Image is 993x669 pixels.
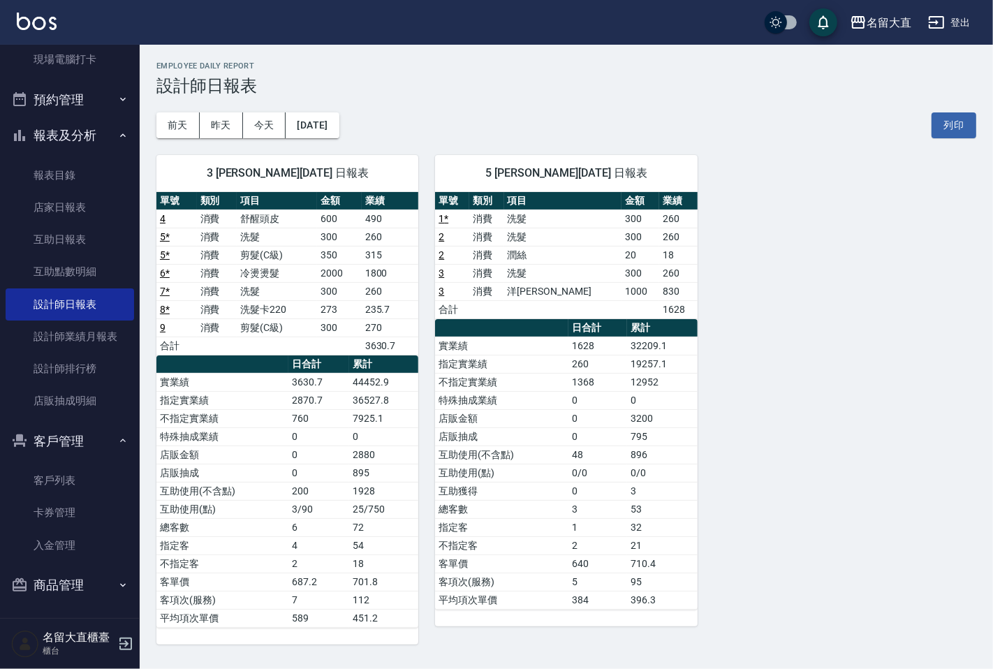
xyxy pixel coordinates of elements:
td: 洗髮 [237,228,317,246]
th: 累計 [349,355,418,374]
td: 95 [627,573,697,591]
td: 2870.7 [288,391,349,409]
td: 2 [288,554,349,573]
td: 洗髮 [504,264,622,282]
td: 合計 [435,300,469,318]
td: 235.7 [362,300,419,318]
button: [DATE] [286,112,339,138]
td: 25/750 [349,500,418,518]
td: 洗髮卡220 [237,300,317,318]
td: 消費 [197,282,237,300]
td: 冷燙燙髮 [237,264,317,282]
th: 累計 [627,319,697,337]
td: 消費 [197,300,237,318]
a: 店販抽成明細 [6,385,134,417]
td: 21 [627,536,697,554]
td: 300 [317,318,362,337]
td: 互助使用(點) [435,464,568,482]
td: 3/90 [288,500,349,518]
td: 指定客 [156,536,288,554]
button: save [809,8,837,36]
td: 1 [568,518,627,536]
td: 3200 [627,409,697,427]
td: 特殊抽成業績 [435,391,568,409]
td: 洗髮 [504,228,622,246]
a: 卡券管理 [6,497,134,529]
td: 32209.1 [627,337,697,355]
a: 3 [439,286,444,297]
td: 260 [659,209,697,228]
td: 合計 [156,337,197,355]
td: 32 [627,518,697,536]
a: 互助日報表 [6,223,134,256]
th: 單號 [435,192,469,210]
td: 客項次(服務) [156,591,288,609]
td: 剪髮(C級) [237,246,317,264]
td: 指定實業績 [435,355,568,373]
button: 名留大直 [844,8,917,37]
td: 5 [568,573,627,591]
td: 1800 [362,264,419,282]
td: 消費 [469,209,503,228]
td: 19257.1 [627,355,697,373]
span: 5 [PERSON_NAME][DATE] 日報表 [452,166,680,180]
h2: Employee Daily Report [156,61,976,71]
button: 預約管理 [6,82,134,118]
td: 896 [627,446,697,464]
td: 1628 [659,300,697,318]
button: 報表及分析 [6,117,134,154]
td: 830 [659,282,697,300]
td: 消費 [197,246,237,264]
td: 消費 [469,282,503,300]
a: 報表目錄 [6,159,134,191]
td: 490 [362,209,419,228]
h5: 名留大直櫃臺 [43,631,114,645]
td: 不指定實業績 [435,373,568,391]
td: 12952 [627,373,697,391]
td: 795 [627,427,697,446]
td: 760 [288,409,349,427]
span: 3 [PERSON_NAME][DATE] 日報表 [173,166,402,180]
table: a dense table [435,319,697,610]
td: 0 [349,427,418,446]
td: 消費 [197,228,237,246]
button: 昨天 [200,112,243,138]
td: 2000 [317,264,362,282]
td: 350 [317,246,362,264]
td: 店販金額 [435,409,568,427]
td: 總客數 [156,518,288,536]
td: 店販抽成 [156,464,288,482]
td: 260 [568,355,627,373]
td: 273 [317,300,362,318]
td: 7 [288,591,349,609]
td: 消費 [469,264,503,282]
table: a dense table [156,355,418,628]
img: Person [11,630,39,658]
td: 701.8 [349,573,418,591]
a: 9 [160,322,165,333]
a: 店家日報表 [6,191,134,223]
td: 互助使用(不含點) [435,446,568,464]
a: 現場電腦打卡 [6,43,134,75]
th: 業績 [659,192,697,210]
td: 消費 [469,228,503,246]
td: 互助獲得 [435,482,568,500]
td: 1628 [568,337,627,355]
a: 互助點數明細 [6,256,134,288]
th: 日合計 [568,319,627,337]
td: 300 [621,264,659,282]
th: 日合計 [288,355,349,374]
td: 特殊抽成業績 [156,427,288,446]
td: 客項次(服務) [435,573,568,591]
div: 名留大直 [867,14,911,31]
td: 18 [659,246,697,264]
td: 0 [627,391,697,409]
td: 不指定實業績 [156,409,288,427]
a: 3 [439,267,444,279]
td: 710.4 [627,554,697,573]
a: 4 [160,213,165,224]
td: 20 [621,246,659,264]
td: 店販抽成 [435,427,568,446]
td: 315 [362,246,419,264]
td: 300 [621,228,659,246]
